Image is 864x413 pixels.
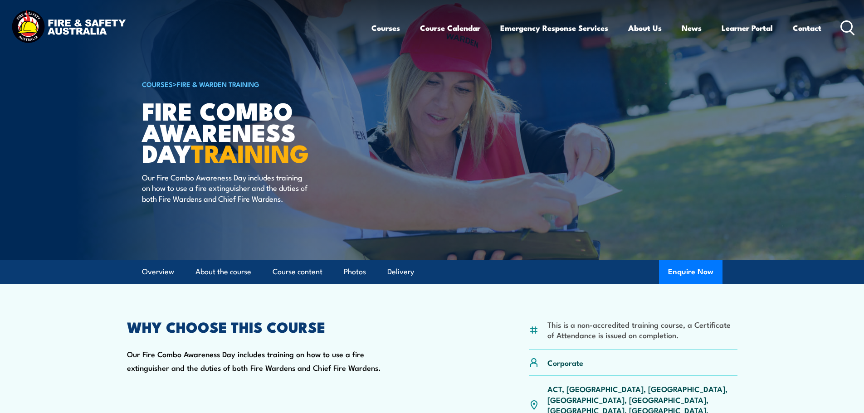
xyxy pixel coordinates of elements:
a: Fire & Warden Training [177,79,259,89]
a: Emergency Response Services [500,16,608,40]
p: Our Fire Combo Awareness Day includes training on how to use a fire extinguisher and the duties o... [142,172,308,204]
h2: WHY CHOOSE THIS COURSE [127,320,392,333]
a: Courses [371,16,400,40]
a: Photos [344,260,366,284]
p: Corporate [547,357,583,368]
a: Delivery [387,260,414,284]
strong: TRAINING [191,133,309,171]
a: About Us [628,16,662,40]
h1: Fire Combo Awareness Day [142,100,366,163]
a: Learner Portal [722,16,773,40]
a: Course Calendar [420,16,480,40]
li: This is a non-accredited training course, a Certificate of Attendance is issued on completion. [547,319,737,340]
a: Contact [793,16,821,40]
h6: > [142,78,366,89]
a: About the course [195,260,251,284]
a: News [682,16,702,40]
button: Enquire Now [659,260,722,284]
a: COURSES [142,79,173,89]
a: Overview [142,260,174,284]
a: Course content [273,260,322,284]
